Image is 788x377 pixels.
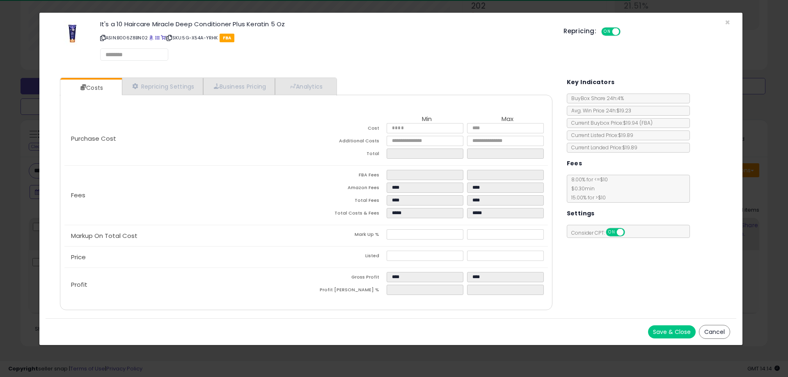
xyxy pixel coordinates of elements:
[306,183,387,195] td: Amazon Fees
[467,116,547,123] th: Max
[564,28,596,34] h5: Repricing:
[607,229,617,236] span: ON
[161,34,165,41] a: Your listing only
[648,325,696,338] button: Save & Close
[639,119,653,126] span: ( FBA )
[567,194,606,201] span: 15.00 % for > $10
[567,95,624,102] span: BuyBox Share 24h: 4%
[567,158,582,169] h5: Fees
[220,34,235,42] span: FBA
[306,136,387,149] td: Additional Costs
[567,107,631,114] span: Avg. Win Price 24h: $19.23
[725,16,730,28] span: ×
[306,195,387,208] td: Total Fees
[306,285,387,297] td: Profit [PERSON_NAME] %
[623,229,637,236] span: OFF
[699,325,730,339] button: Cancel
[623,119,653,126] span: $19.94
[306,149,387,161] td: Total
[64,281,306,288] p: Profit
[306,229,387,242] td: Mark Up %
[64,135,306,142] p: Purchase Cost
[60,80,121,96] a: Costs
[567,119,653,126] span: Current Buybox Price:
[306,272,387,285] td: Gross Profit
[567,144,637,151] span: Current Landed Price: $19.89
[155,34,160,41] a: All offer listings
[100,31,551,44] p: ASIN: B006Z8BN02 | SKU: 5G-X54A-YRHK
[64,192,306,199] p: Fees
[567,176,608,201] span: 8.00 % for <= $10
[64,233,306,239] p: Markup On Total Cost
[387,116,467,123] th: Min
[64,254,306,260] p: Price
[306,123,387,136] td: Cost
[567,185,595,192] span: $0.30 min
[567,132,633,139] span: Current Listed Price: $19.89
[567,229,636,236] span: Consider CPT:
[122,78,203,95] a: Repricing Settings
[619,28,632,35] span: OFF
[567,208,595,219] h5: Settings
[567,77,615,87] h5: Key Indicators
[203,78,275,95] a: Business Pricing
[100,21,551,27] h3: It's a 10 Haircare Miracle Deep Conditioner Plus Keratin 5 Oz
[275,78,336,95] a: Analytics
[306,170,387,183] td: FBA Fees
[306,208,387,221] td: Total Costs & Fees
[602,28,612,35] span: ON
[306,251,387,263] td: Listed
[64,21,82,46] img: 41SSS4rUGfL._SL60_.jpg
[149,34,153,41] a: BuyBox page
